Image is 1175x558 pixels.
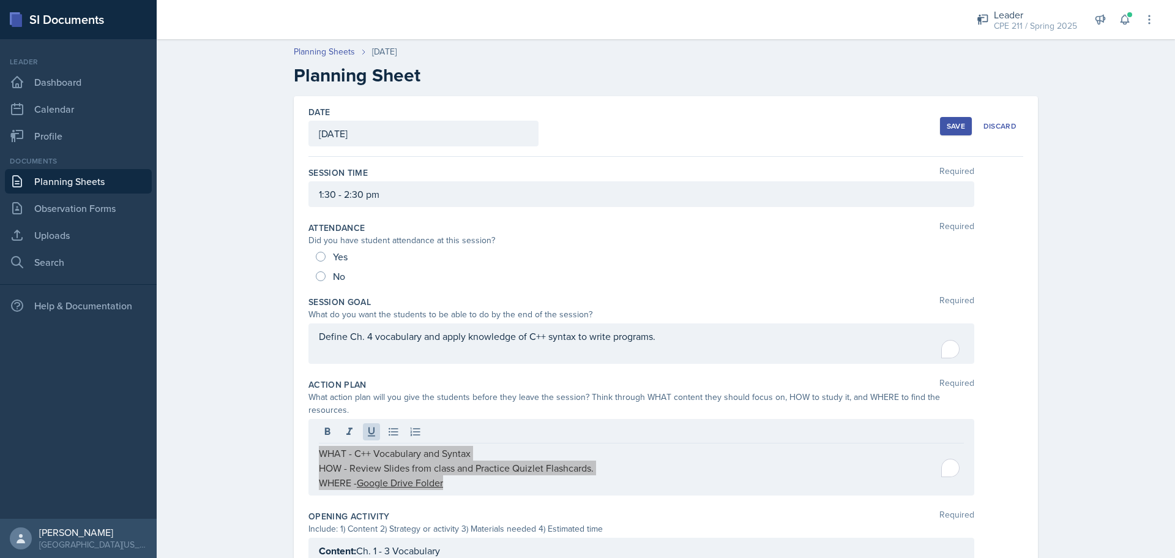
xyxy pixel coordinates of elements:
p: 1:30 - 2:30 pm [319,187,964,202]
a: Google Drive Folder [357,476,443,489]
div: What action plan will you give the students before they leave the session? Think through WHAT con... [308,391,974,417]
div: Leader [5,56,152,67]
div: Documents [5,156,152,167]
div: Help & Documentation [5,293,152,318]
p: WHERE - [319,475,964,490]
label: Attendance [308,222,365,234]
label: Session Time [308,167,368,179]
p: HOW - Review Slides from class and Practice Quizlet Flashcards. [319,461,964,475]
a: Dashboard [5,70,152,94]
h2: Planning Sheet [294,64,1038,86]
div: Did you have student attendance at this session? [308,234,974,247]
span: Required [939,510,974,522]
span: Required [939,296,974,308]
a: Profile [5,124,152,148]
button: Discard [977,117,1023,135]
div: [PERSON_NAME] [39,526,147,538]
div: Include: 1) Content 2) Strategy or activity 3) Materials needed 4) Estimated time [308,522,974,535]
a: Calendar [5,97,152,121]
div: To enrich screen reader interactions, please activate Accessibility in Grammarly extension settings [319,329,964,358]
span: Required [939,167,974,179]
div: Discard [983,121,1016,131]
div: Save [947,121,965,131]
div: Leader [994,7,1077,22]
label: Action Plan [308,379,367,391]
a: Search [5,250,152,274]
div: [GEOGRAPHIC_DATA][US_STATE] in [GEOGRAPHIC_DATA] [39,538,147,551]
span: Yes [333,251,348,263]
span: Required [939,222,974,234]
a: Observation Forms [5,196,152,221]
a: Planning Sheets [294,45,355,58]
p: WHAT - C++ Vocabulary and Syntax [319,446,964,461]
label: Session Goal [308,296,371,308]
div: To enrich screen reader interactions, please activate Accessibility in Grammarly extension settings [319,446,964,490]
div: [DATE] [372,45,397,58]
a: Planning Sheets [5,169,152,194]
div: What do you want the students to be able to do by the end of the session? [308,308,974,321]
p: Define Ch. 4 vocabulary and apply knowledge of C++ syntax to write programs. [319,329,964,344]
div: CPE 211 / Spring 2025 [994,20,1077,32]
span: Required [939,379,974,391]
strong: Content: [319,544,356,558]
label: Date [308,106,330,118]
button: Save [940,117,972,135]
a: Uploads [5,223,152,247]
span: No [333,270,345,282]
label: Opening Activity [308,510,390,522]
